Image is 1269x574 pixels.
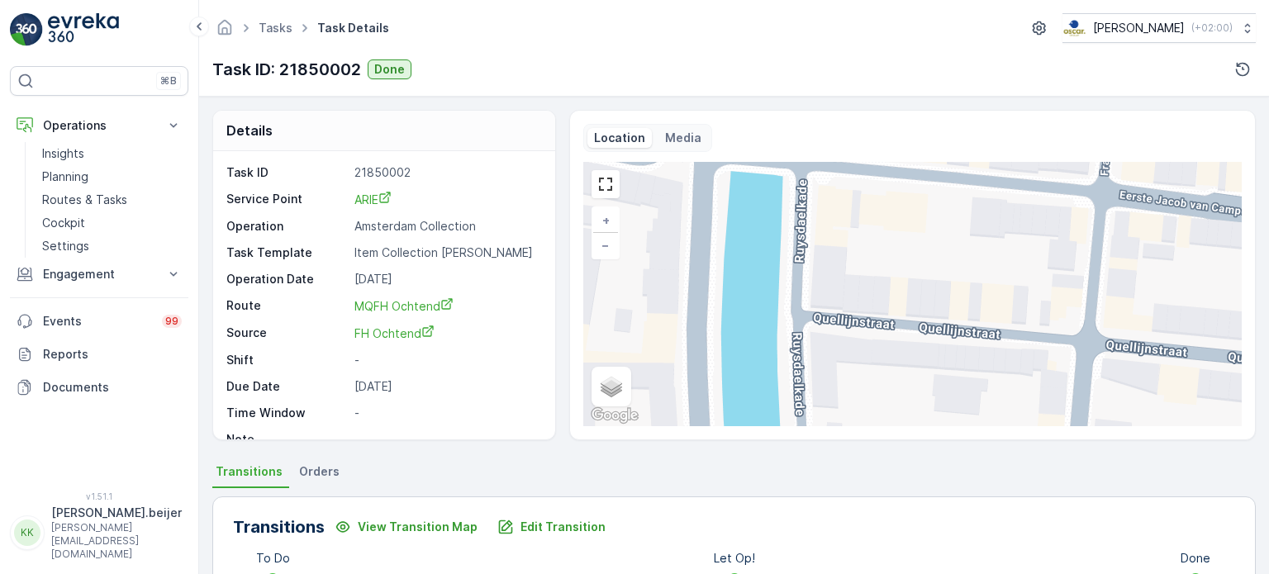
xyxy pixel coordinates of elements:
p: Settings [42,238,89,254]
p: Task ID: 21850002 [212,57,361,82]
p: Shift [226,352,348,368]
a: Reports [10,338,188,371]
img: logo [10,13,43,46]
a: Open this area in Google Maps (opens a new window) [587,405,642,426]
button: [PERSON_NAME](+02:00) [1062,13,1256,43]
a: Settings [36,235,188,258]
p: Operation [226,218,348,235]
span: MQFH Ochtend [354,299,454,313]
p: To Do [256,550,290,567]
p: Route [226,297,348,315]
p: Service Point [226,191,348,208]
a: Insights [36,142,188,165]
p: 21850002 [354,164,537,181]
p: Task Template [226,244,348,261]
p: Note [226,431,348,448]
p: Done [1181,550,1210,567]
p: [DATE] [354,271,537,287]
div: KK [14,519,40,546]
span: Orders [299,463,340,480]
p: [PERSON_NAME] [1093,20,1185,36]
p: Documents [43,379,182,396]
p: Operations [43,117,155,134]
p: Routes & Tasks [42,192,127,208]
button: Engagement [10,258,188,291]
p: Insights [42,145,84,162]
a: MQFH Ochtend [354,297,537,315]
button: KK[PERSON_NAME].beijer[PERSON_NAME][EMAIL_ADDRESS][DOMAIN_NAME] [10,505,188,561]
p: Due Date [226,378,348,395]
p: Planning [42,168,88,185]
span: Transitions [216,463,283,480]
img: Google [587,405,642,426]
p: Reports [43,346,182,363]
a: ARIE [354,191,537,208]
a: View Fullscreen [593,172,618,197]
p: Done [374,61,405,78]
p: View Transition Map [358,519,478,535]
p: Task ID [226,164,348,181]
a: Zoom In [593,208,618,233]
p: - [354,431,537,448]
p: Edit Transition [520,519,606,535]
p: Time Window [226,405,348,421]
a: FH Ochtend [354,325,537,342]
a: Tasks [259,21,292,35]
span: Task Details [314,20,392,36]
p: [DATE] [354,378,537,395]
p: - [354,405,537,421]
p: Let Op! [714,550,755,567]
img: logo_light-DOdMpM7g.png [48,13,119,46]
p: - [354,352,537,368]
p: Source [226,325,348,342]
a: Events99 [10,305,188,338]
p: Item Collection [PERSON_NAME] [354,244,537,261]
span: ARIE [354,192,392,206]
button: Done [368,59,411,79]
button: Edit Transition [487,514,615,540]
span: FH Ochtend [354,326,435,340]
p: ⌘B [160,74,177,88]
p: Cockpit [42,215,85,231]
button: Operations [10,109,188,142]
p: Media [665,130,701,146]
p: Engagement [43,266,155,282]
p: Location [594,130,645,146]
a: Homepage [216,25,234,39]
img: basis-logo_rgb2x.png [1062,19,1086,37]
p: [PERSON_NAME][EMAIL_ADDRESS][DOMAIN_NAME] [51,521,182,561]
span: + [602,213,610,227]
button: View Transition Map [325,514,487,540]
p: Events [43,313,152,330]
p: Amsterdam Collection [354,218,537,235]
a: Cockpit [36,211,188,235]
a: Documents [10,371,188,404]
p: [PERSON_NAME].beijer [51,505,182,521]
a: Planning [36,165,188,188]
p: Transitions [233,515,325,539]
p: ( +02:00 ) [1191,21,1233,35]
p: 99 [165,315,178,328]
span: − [601,238,610,252]
span: v 1.51.1 [10,491,188,501]
a: Routes & Tasks [36,188,188,211]
a: Zoom Out [593,233,618,258]
p: Details [226,121,273,140]
a: Layers [593,368,630,405]
p: Operation Date [226,271,348,287]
